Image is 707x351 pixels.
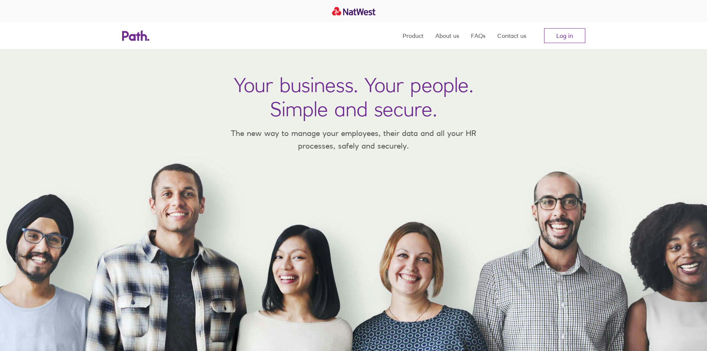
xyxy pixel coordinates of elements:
a: Contact us [497,22,526,49]
a: Product [403,22,423,49]
p: The new way to manage your employees, their data and all your HR processes, safely and securely. [220,127,487,152]
a: FAQs [471,22,485,49]
h1: Your business. Your people. Simple and secure. [234,73,474,121]
a: Log in [544,28,585,43]
a: About us [435,22,459,49]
